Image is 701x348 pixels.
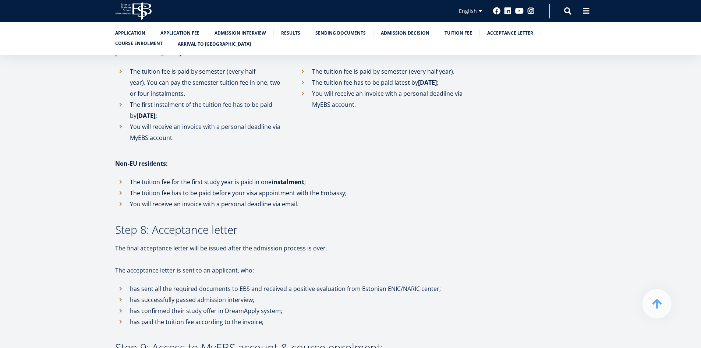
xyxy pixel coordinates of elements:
[297,77,465,88] li: The tuition fee has to be paid latest by ;
[178,41,251,48] a: Arrival to [GEOGRAPHIC_DATA]
[272,178,304,186] strong: instalment
[115,294,465,305] li: has successfully passed admission interview;
[515,7,524,15] a: Youtube
[115,176,465,187] li: The tuition fee for the first study year is paid in one ;
[137,112,157,120] strong: [DATE];
[115,305,465,316] li: has confirmed their study offer in DreamApply system;
[315,29,366,37] a: Sending documents
[115,243,465,254] p: The final acceptance letter will be issued after the admission process is over.
[115,224,465,235] h3: Step 8: Acceptance letter
[445,29,472,37] a: Tuition fee
[115,316,465,327] li: has paid the tuition fee according to the invoice;
[115,99,283,121] li: The first instalment of the tuition fee has to be paid by
[215,29,266,37] a: Admission interview
[504,7,511,15] a: Linkedin
[115,159,168,168] strong: Non-EU residents:
[115,29,145,37] a: Application
[493,7,500,15] a: Facebook
[115,40,163,47] a: Course enrolment
[115,198,465,210] li: You will receive an invoice with a personal deadline via email.
[160,29,199,37] a: Application fee
[297,66,465,77] li: The tuition fee is paid by semester (every half year).
[297,88,465,110] li: You will receive an invoice with a personal deadline via MyEBS account.
[115,265,465,276] p: The acceptance letter is sent to an applicant, who:
[418,78,437,87] strong: [DATE]
[115,187,465,198] li: The tuition fee has to be paid before your visa appointment with the Embassy;
[487,29,533,37] a: Acceptance letter
[281,29,300,37] a: Results
[115,283,465,294] li: has sent all the required documents to EBS and received a positive evaluation from Estonian ENIC/...
[381,29,429,37] a: Admission decision
[527,7,535,15] a: Instagram
[115,121,283,143] li: You will receive an invoice with a personal deadline via MyEBS account.
[115,66,283,99] li: The tuition fee is paid by semester (every half year). You can pay the semester tuition fee in on...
